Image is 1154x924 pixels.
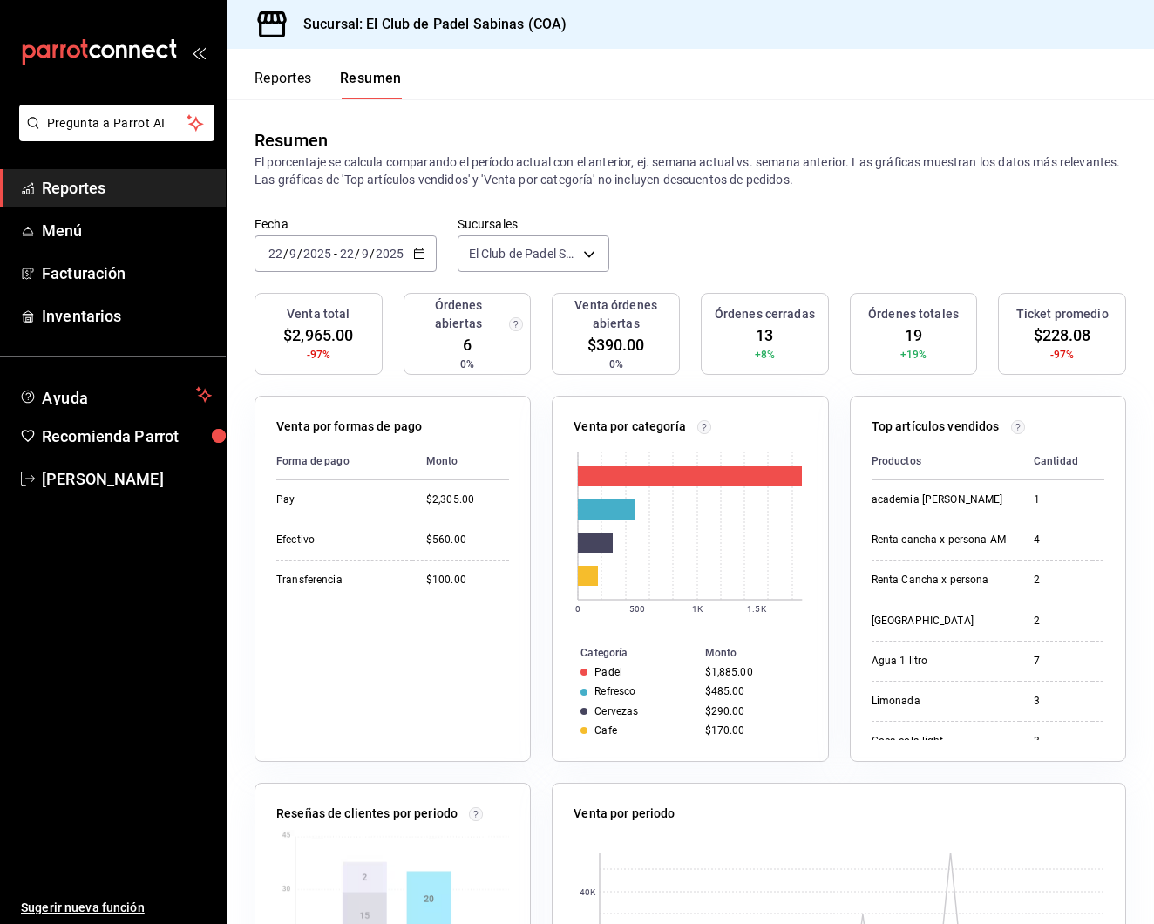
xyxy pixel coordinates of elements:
[594,705,638,717] div: Cervezas
[872,533,1006,547] div: Renta cancha x persona AM
[463,333,472,357] span: 6
[276,418,422,436] p: Venta por formas de pago
[574,805,675,823] p: Venta por periodo
[288,247,297,261] input: --
[868,305,959,323] h3: Órdenes totales
[334,247,337,261] span: -
[1020,443,1092,480] th: Cantidad
[1050,347,1075,363] span: -97%
[705,685,800,697] div: $485.00
[755,347,775,363] span: +8%
[255,70,402,99] div: navigation tabs
[42,219,212,242] span: Menú
[340,70,402,99] button: Resumen
[411,296,506,333] h3: Órdenes abiertas
[287,305,350,323] h3: Venta total
[1034,734,1078,749] div: 3
[872,443,1020,480] th: Productos
[289,14,567,35] h3: Sucursal: El Club de Padel Sabinas (COA)
[276,493,398,507] div: Pay
[1034,323,1091,347] span: $228.08
[47,114,187,132] span: Pregunta a Parrot AI
[594,666,622,678] div: Padel
[705,666,800,678] div: $1,885.00
[594,724,617,737] div: Cafe
[1016,305,1109,323] h3: Ticket promedio
[1034,533,1078,547] div: 4
[283,323,353,347] span: $2,965.00
[705,705,800,717] div: $290.00
[426,533,509,547] div: $560.00
[42,425,212,448] span: Recomienda Parrot
[255,70,312,99] button: Reportes
[42,304,212,328] span: Inventarios
[594,685,635,697] div: Refresco
[609,357,623,372] span: 0%
[302,247,332,261] input: ----
[361,247,370,261] input: --
[276,533,398,547] div: Efectivo
[629,604,645,614] text: 500
[872,614,1006,628] div: [GEOGRAPHIC_DATA]
[355,247,360,261] span: /
[42,176,212,200] span: Reportes
[748,604,767,614] text: 1.5K
[276,805,458,823] p: Reseñas de clientes por periodo
[42,467,212,491] span: [PERSON_NAME]
[276,443,412,480] th: Forma de pago
[42,384,189,405] span: Ayuda
[1092,443,1154,480] th: Monto
[370,247,375,261] span: /
[872,734,1006,749] div: Coca cola light
[460,357,474,372] span: 0%
[872,418,1000,436] p: Top artículos vendidos
[255,218,437,230] label: Fecha
[872,694,1006,709] div: Limonada
[1034,654,1078,669] div: 7
[12,126,214,145] a: Pregunta a Parrot AI
[21,899,212,917] span: Sugerir nueva función
[705,724,800,737] div: $170.00
[580,887,596,897] text: 40K
[283,247,288,261] span: /
[872,573,1006,588] div: Renta Cancha x persona
[574,418,686,436] p: Venta por categoría
[1034,573,1078,588] div: 2
[905,323,922,347] span: 19
[1034,694,1078,709] div: 3
[276,573,398,588] div: Transferencia
[560,296,672,333] h3: Venta órdenes abiertas
[255,153,1126,188] p: El porcentaje se calcula comparando el período actual con el anterior, ej. semana actual vs. sema...
[900,347,927,363] span: +19%
[458,218,609,230] label: Sucursales
[575,604,580,614] text: 0
[412,443,509,480] th: Monto
[19,105,214,141] button: Pregunta a Parrot AI
[715,305,815,323] h3: Órdenes cerradas
[255,127,328,153] div: Resumen
[692,604,703,614] text: 1K
[192,45,206,59] button: open_drawer_menu
[587,333,645,357] span: $390.00
[426,493,509,507] div: $2,305.00
[339,247,355,261] input: --
[756,323,773,347] span: 13
[426,573,509,588] div: $100.00
[872,493,1006,507] div: academia [PERSON_NAME]
[1034,493,1078,507] div: 1
[1034,614,1078,628] div: 2
[307,347,331,363] span: -97%
[268,247,283,261] input: --
[872,654,1006,669] div: Agua 1 litro
[42,262,212,285] span: Facturación
[297,247,302,261] span: /
[553,643,697,662] th: Categoría
[375,247,404,261] input: ----
[469,245,577,262] span: El Club de Padel Sabinas (COA)
[698,643,828,662] th: Monto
